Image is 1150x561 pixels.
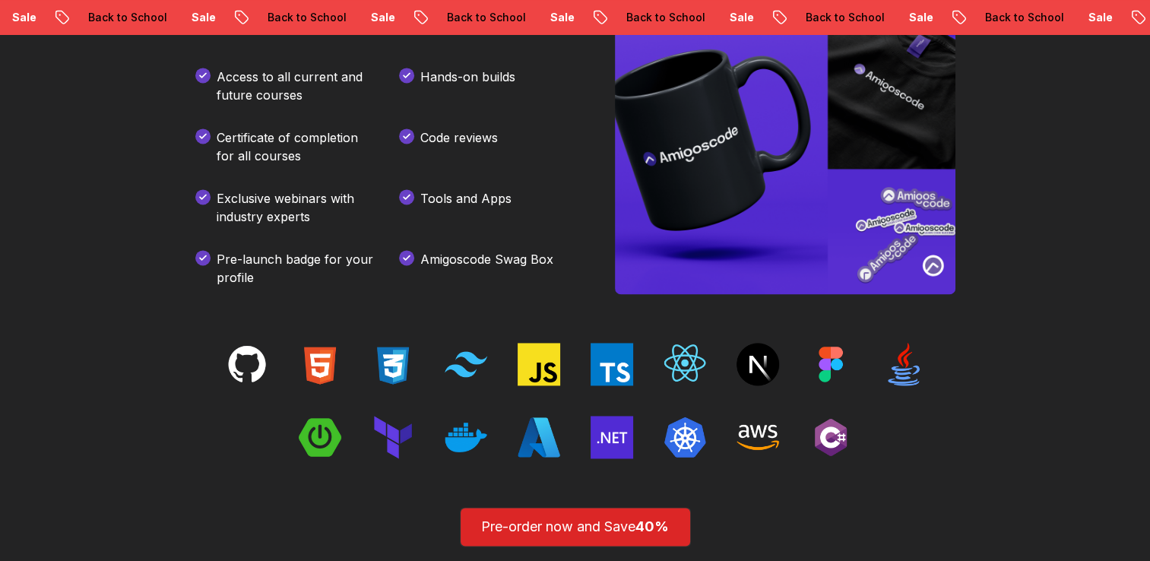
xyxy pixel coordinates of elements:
[217,128,375,165] p: Certificate of completion for all courses
[255,10,359,25] p: Back to School
[420,189,512,226] p: Tools and Apps
[372,416,414,458] img: techs tacks
[1076,10,1125,25] p: Sale
[614,10,718,25] p: Back to School
[435,10,538,25] p: Back to School
[217,68,375,104] p: Access to all current and future courses
[217,250,375,287] p: Pre-launch badge for your profile
[538,10,587,25] p: Sale
[794,10,897,25] p: Back to School
[358,21,490,36] span: Amigoscode swag box
[445,416,487,458] img: techs tacks
[359,10,407,25] p: Sale
[226,343,268,385] img: techs tacks
[76,10,179,25] p: Back to School
[299,343,341,385] img: techs tacks
[217,189,375,226] p: Exclusive webinars with industry experts
[973,10,1076,25] p: Back to School
[518,343,560,385] img: techs tacks
[809,343,852,385] img: techs tacks
[420,128,498,165] p: Code reviews
[591,343,633,385] img: techs tacks
[635,518,669,534] span: 40%
[591,416,633,458] img: techs tacks
[809,416,852,458] img: techs tacks
[299,21,346,36] span: Pro plan
[420,250,553,287] p: Amigoscode Swag Box
[737,416,779,458] img: techs tacks
[737,343,779,385] img: techs tacks
[445,343,487,385] img: techs tacks
[420,68,515,104] p: Hands-on builds
[478,516,673,537] p: Pre-order now and Save
[664,343,706,385] img: techs tacks
[179,10,228,25] p: Sale
[897,10,946,25] p: Sale
[882,343,925,385] img: techs tacks
[518,416,560,458] img: techs tacks
[372,343,414,385] img: techs tacks
[299,416,341,458] img: techs tacks
[664,416,706,458] img: techs tacks
[718,10,766,25] p: Sale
